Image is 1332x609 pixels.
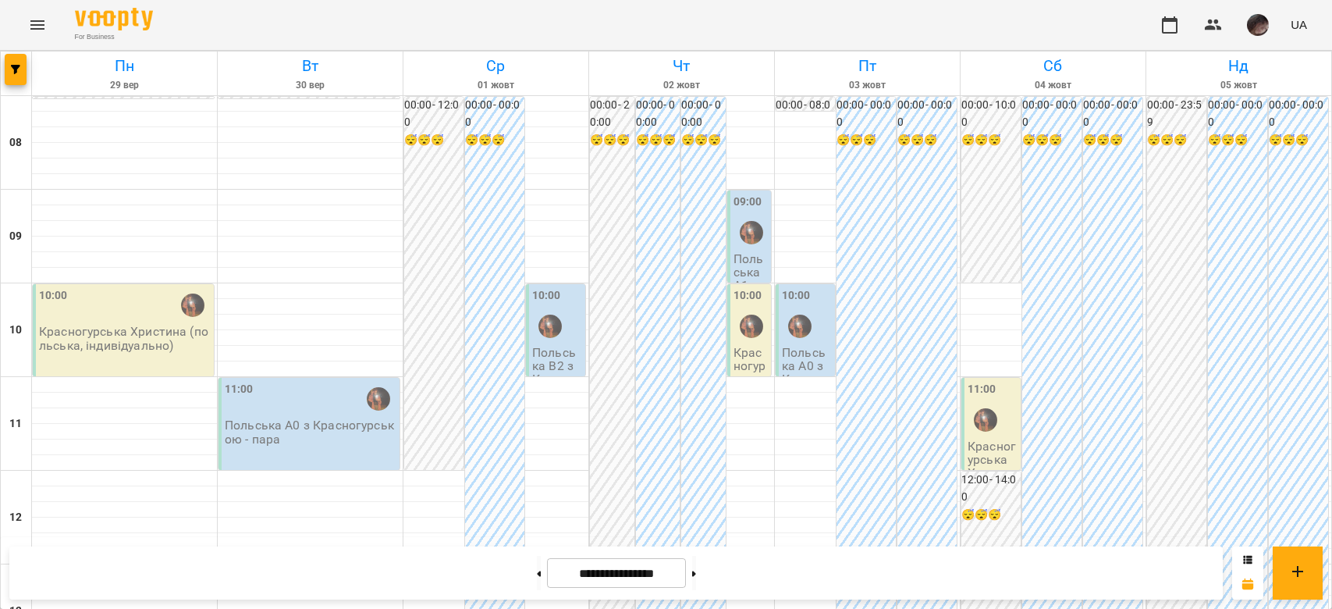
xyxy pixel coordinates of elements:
[1147,132,1206,149] h6: 😴😴😴
[961,132,1021,149] h6: 😴😴😴
[34,78,215,93] h6: 29 вер
[33,97,214,114] h6: 00:00 - 08:00
[968,381,996,398] label: 11:00
[1022,97,1082,130] h6: 00:00 - 00:00
[777,54,957,78] h6: Пт
[961,97,1021,130] h6: 00:00 - 10:00
[961,507,1021,524] h6: 😴😴😴
[9,134,22,151] h6: 08
[75,8,153,30] img: Voopty Logo
[777,78,957,93] h6: 03 жовт
[733,346,769,481] p: Красногурська Христина (польська, індивідуально)
[218,97,400,114] h6: 00:00 - 08:00
[1147,97,1206,130] h6: 00:00 - 23:59
[782,287,811,304] label: 10:00
[404,132,464,149] h6: 😴😴😴
[963,78,1143,93] h6: 04 жовт
[225,418,396,446] p: Польська А0 з Красногурською - пара
[406,78,586,93] h6: 01 жовт
[9,322,22,339] h6: 10
[1083,97,1142,130] h6: 00:00 - 00:00
[1149,54,1329,78] h6: Нд
[1149,78,1329,93] h6: 05 жовт
[776,97,835,130] h6: 00:00 - 08:00
[9,415,22,433] h6: 11
[532,287,561,304] label: 10:00
[1247,14,1269,36] img: 297f12a5ee7ab206987b53a38ee76f7e.jpg
[733,252,769,360] p: Польська А1 з Красногурською - пара
[9,228,22,245] h6: 09
[636,132,680,149] h6: 😴😴😴
[733,287,762,304] label: 10:00
[404,97,464,130] h6: 00:00 - 12:00
[1083,132,1142,149] h6: 😴😴😴
[590,132,634,149] h6: 😴😴😴
[1022,132,1082,149] h6: 😴😴😴
[1269,97,1328,130] h6: 00:00 - 00:00
[1269,132,1328,149] h6: 😴😴😴
[681,132,726,149] h6: 😴😴😴
[1284,10,1313,39] button: UA
[225,381,254,398] label: 11:00
[591,78,772,93] h6: 02 жовт
[220,78,400,93] h6: 30 вер
[788,315,812,338] img: Красногурська Христина (п)
[19,6,56,44] button: Menu
[968,440,1018,534] p: Красногурська Христина (польська, індивідуально)
[34,54,215,78] h6: Пн
[836,132,896,149] h6: 😴😴😴
[897,97,957,130] h6: 00:00 - 00:00
[740,221,763,244] img: Красногурська Христина (п)
[1291,16,1307,33] span: UA
[782,346,832,413] p: Польська А0 з Красногурською - пара
[9,509,22,526] h6: 12
[1208,97,1267,130] h6: 00:00 - 00:00
[181,294,204,317] img: Красногурська Христина (п)
[39,287,68,304] label: 10:00
[220,54,400,78] h6: Вт
[39,325,211,352] p: Красногурська Христина (польська, індивідуально)
[532,346,582,413] p: Польська В2 з Красногурською - пара
[75,32,153,42] span: For Business
[590,97,634,130] h6: 00:00 - 20:00
[591,54,772,78] h6: Чт
[538,315,562,338] img: Красногурська Христина (п)
[961,472,1021,505] h6: 12:00 - 14:00
[465,132,524,149] h6: 😴😴😴
[733,194,762,211] label: 09:00
[1208,132,1267,149] h6: 😴😴😴
[963,54,1143,78] h6: Сб
[836,97,896,130] h6: 00:00 - 00:00
[974,408,997,432] img: Красногурська Христина (п)
[367,387,390,411] img: Красногурська Христина (п)
[897,132,957,149] h6: 😴😴😴
[465,97,524,130] h6: 00:00 - 00:00
[406,54,586,78] h6: Ср
[681,97,726,130] h6: 00:00 - 00:00
[740,315,763,338] img: Красногурська Христина (п)
[636,97,680,130] h6: 00:00 - 00:00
